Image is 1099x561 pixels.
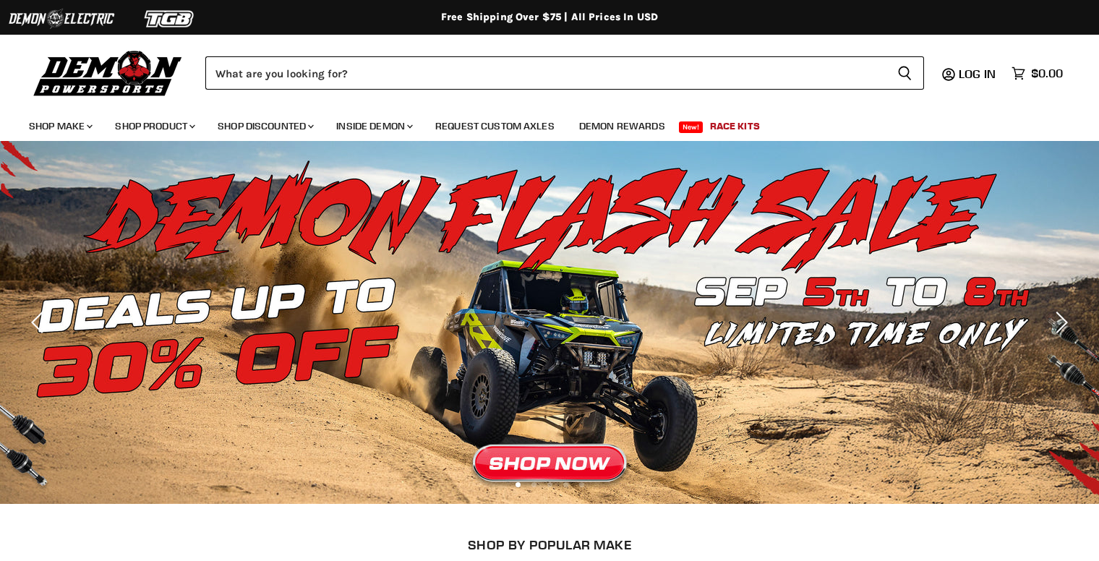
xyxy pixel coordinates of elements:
img: TGB Logo 2 [116,5,224,33]
a: Shop Product [104,111,204,141]
button: Previous [25,308,54,337]
span: $0.00 [1031,67,1063,80]
a: $0.00 [1004,63,1070,84]
li: Page dot 3 [547,482,552,487]
a: Race Kits [699,111,771,141]
h2: SHOP BY POPULAR MAKE [18,537,1082,552]
li: Page dot 2 [531,482,536,487]
li: Page dot 1 [516,482,521,487]
a: Log in [952,67,1004,80]
li: Page dot 5 [579,482,584,487]
a: Shop Discounted [207,111,322,141]
span: Log in [959,67,996,81]
img: Demon Electric Logo 2 [7,5,116,33]
input: Search [205,56,886,90]
form: Product [205,56,924,90]
button: Search [886,56,924,90]
a: Shop Make [18,111,101,141]
a: Demon Rewards [568,111,676,141]
a: Request Custom Axles [424,111,565,141]
li: Page dot 4 [563,482,568,487]
a: Inside Demon [325,111,422,141]
ul: Main menu [18,106,1059,141]
span: New! [679,121,704,133]
img: Demon Powersports [29,47,187,98]
button: Next [1045,308,1074,337]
